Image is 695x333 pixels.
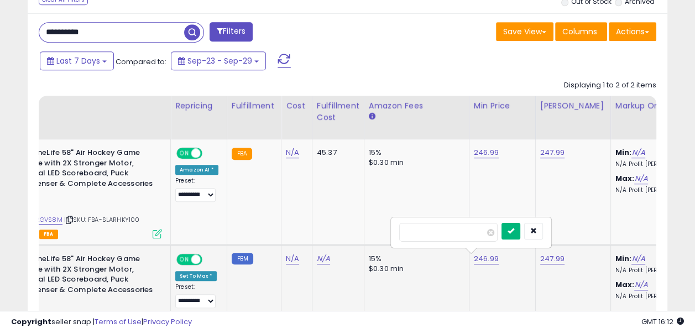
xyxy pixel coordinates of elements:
[175,100,222,112] div: Repricing
[201,255,218,264] span: OFF
[11,317,192,327] div: seller snap | |
[369,264,461,274] div: $0.30 min
[232,100,276,112] div: Fulfillment
[474,100,531,112] div: Min Price
[56,55,100,66] span: Last 7 Days
[641,316,684,327] span: 2025-10-7 16:12 GMT
[21,254,155,298] b: SereneLife 58" Air Hockey Game Table with 2X Stronger Motor, Digital LED Scoreboard, Puck Dispens...
[286,147,299,158] a: N/A
[369,148,461,158] div: 15%
[540,147,565,158] a: 247.99
[369,254,461,264] div: 15%
[175,165,218,175] div: Amazon AI *
[40,51,114,70] button: Last 7 Days
[177,255,191,264] span: ON
[562,26,597,37] span: Columns
[615,253,632,264] b: Min:
[11,316,51,327] strong: Copyright
[564,80,656,91] div: Displaying 1 to 2 of 2 items
[116,56,166,67] span: Compared to:
[177,149,191,158] span: ON
[496,22,553,41] button: Save View
[631,253,645,264] a: N/A
[19,215,62,225] a: B0CG2GVS8M
[369,100,464,112] div: Amazon Fees
[39,230,58,239] span: FBA
[175,283,218,308] div: Preset:
[143,316,192,327] a: Privacy Policy
[474,147,499,158] a: 246.99
[21,148,155,191] b: SereneLife 58" Air Hockey Game Table with 2X Stronger Motor, Digital LED Scoreboard, Puck Dispens...
[175,177,218,202] div: Preset:
[609,22,656,41] button: Actions
[286,100,307,112] div: Cost
[232,148,252,160] small: FBA
[232,253,253,264] small: FBM
[615,279,635,290] b: Max:
[201,149,218,158] span: OFF
[210,22,253,41] button: Filters
[615,173,635,184] b: Max:
[540,253,565,264] a: 247.99
[187,55,252,66] span: Sep-23 - Sep-29
[95,316,142,327] a: Terms of Use
[369,112,375,122] small: Amazon Fees.
[555,22,607,41] button: Columns
[64,215,140,224] span: | SKU: FBA-SLARHKY100
[631,147,645,158] a: N/A
[474,253,499,264] a: 246.99
[175,271,217,281] div: Set To Max *
[540,100,606,112] div: [PERSON_NAME]
[317,148,356,158] div: 45.37
[317,253,330,264] a: N/A
[171,51,266,70] button: Sep-23 - Sep-29
[286,253,299,264] a: N/A
[369,158,461,168] div: $0.30 min
[634,279,647,290] a: N/A
[634,173,647,184] a: N/A
[317,100,359,123] div: Fulfillment Cost
[615,147,632,158] b: Min:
